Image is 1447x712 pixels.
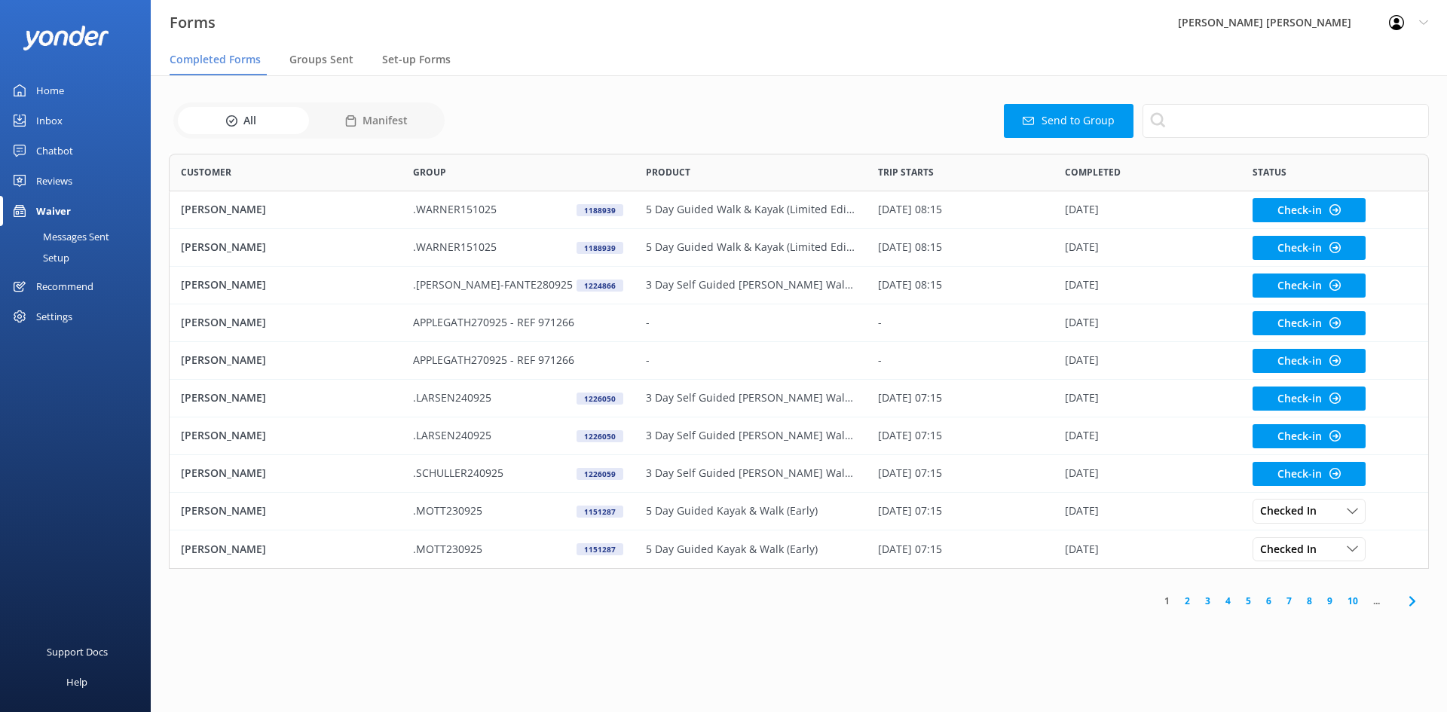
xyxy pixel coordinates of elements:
[646,165,690,179] span: Product
[1004,104,1133,138] button: Send to Group
[169,304,1429,342] div: row
[577,242,623,254] div: 1188939
[169,229,1429,267] div: row
[646,541,818,558] p: 5 Day Guided Kayak & Walk (Early)
[169,417,1429,455] div: row
[577,280,623,292] div: 1224866
[577,393,623,405] div: 1226050
[413,465,503,481] p: .SCHULLER240925
[1065,390,1099,406] p: [DATE]
[1253,198,1366,222] button: Check-in
[646,201,855,218] p: 5 Day Guided Walk & Kayak (Limited Edition)
[36,271,93,301] div: Recommend
[878,201,942,218] p: [DATE] 08:15
[646,390,855,406] p: 3 Day Self Guided [PERSON_NAME] Walk (Early)
[577,204,623,216] div: 1188939
[382,52,451,67] span: Set-up Forms
[1198,594,1218,608] a: 3
[1253,387,1366,411] button: Check-in
[1253,236,1366,260] button: Check-in
[1253,273,1366,298] button: Check-in
[169,493,1429,530] div: row
[646,277,855,293] p: 3 Day Self Guided [PERSON_NAME] Walk (Early)
[1279,594,1299,608] a: 7
[646,503,818,519] p: 5 Day Guided Kayak & Walk (Early)
[9,226,151,247] a: Messages Sent
[1253,349,1366,373] button: Check-in
[1065,239,1099,255] p: [DATE]
[169,455,1429,493] div: row
[1065,465,1099,481] p: [DATE]
[878,541,942,558] p: [DATE] 07:15
[413,165,446,179] span: Group
[1253,311,1366,335] button: Check-in
[1218,594,1238,608] a: 4
[181,314,266,331] p: [PERSON_NAME]
[169,191,1429,568] div: grid
[413,427,491,444] p: .LARSEN240925
[878,352,882,368] p: -
[1065,165,1121,179] span: Completed
[1157,594,1177,608] a: 1
[169,267,1429,304] div: row
[577,430,623,442] div: 1226050
[170,11,216,35] h3: Forms
[1238,594,1259,608] a: 5
[169,380,1429,417] div: row
[878,277,942,293] p: [DATE] 08:15
[413,541,482,558] p: .MOTT230925
[181,277,266,293] p: [PERSON_NAME]
[577,468,623,480] div: 1226059
[1299,594,1320,608] a: 8
[66,667,87,697] div: Help
[1065,427,1099,444] p: [DATE]
[170,52,261,67] span: Completed Forms
[1253,424,1366,448] button: Check-in
[577,543,623,555] div: 1151287
[1065,541,1099,558] p: [DATE]
[181,541,266,558] p: [PERSON_NAME]
[413,503,482,519] p: .MOTT230925
[181,352,266,368] p: [PERSON_NAME]
[1260,541,1326,558] span: Checked In
[181,465,266,481] p: [PERSON_NAME]
[36,301,72,332] div: Settings
[1253,462,1366,486] button: Check-in
[413,390,491,406] p: .LARSEN240925
[47,637,108,667] div: Support Docs
[878,465,942,481] p: [DATE] 07:15
[169,530,1429,568] div: row
[413,352,574,368] p: APPLEGATH270925 - REF 971266
[1177,594,1198,608] a: 2
[1259,594,1279,608] a: 6
[1065,314,1099,331] p: [DATE]
[1260,503,1326,519] span: Checked In
[9,226,109,247] div: Messages Sent
[646,427,855,444] p: 3 Day Self Guided [PERSON_NAME] Walk (Early)
[878,239,942,255] p: [DATE] 08:15
[577,506,623,518] div: 1151287
[1065,201,1099,218] p: [DATE]
[1320,594,1340,608] a: 9
[1065,277,1099,293] p: [DATE]
[289,52,353,67] span: Groups Sent
[646,352,650,368] p: -
[36,196,71,226] div: Waiver
[878,503,942,519] p: [DATE] 07:15
[413,314,574,331] p: APPLEGATH270925 - REF 971266
[413,201,497,218] p: .WARNER151025
[36,105,63,136] div: Inbox
[181,201,266,218] p: [PERSON_NAME]
[646,465,855,481] p: 3 Day Self Guided [PERSON_NAME] Walk (Early)
[9,247,151,268] a: Setup
[413,277,573,293] p: .[PERSON_NAME]-FANTE280925
[36,136,73,166] div: Chatbot
[181,503,266,519] p: [PERSON_NAME]
[36,75,64,105] div: Home
[169,191,1429,229] div: row
[878,427,942,444] p: [DATE] 07:15
[9,247,69,268] div: Setup
[646,239,855,255] p: 5 Day Guided Walk & Kayak (Limited Edition)
[1340,594,1366,608] a: 10
[181,427,266,444] p: [PERSON_NAME]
